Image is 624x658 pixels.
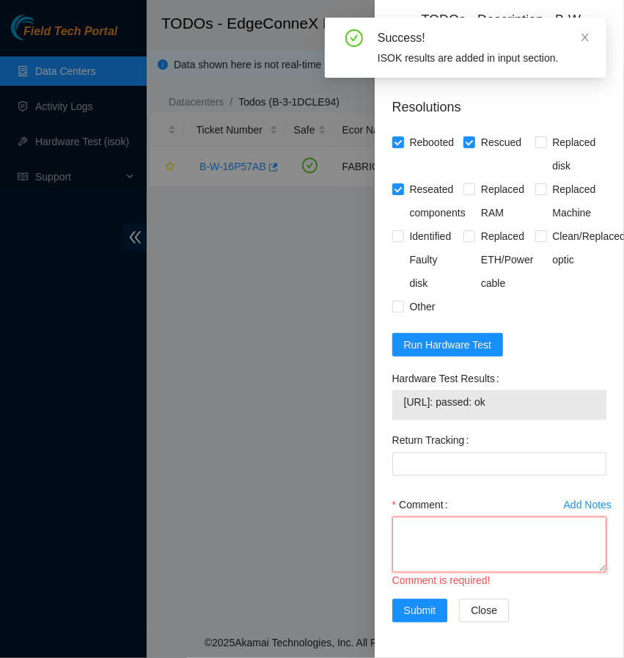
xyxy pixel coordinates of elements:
button: Submit [392,599,448,623]
span: Replaced Machine [547,178,606,224]
div: Comment is required! [392,573,606,589]
span: Submit [404,603,436,619]
span: Reseated components [404,178,471,224]
div: Add Notes [564,500,612,511]
span: check-circle [345,29,363,47]
span: Replaced ETH/Power cable [475,224,540,295]
span: Other [404,295,441,318]
p: Resolutions [392,86,606,117]
label: Return Tracking [392,429,475,453]
span: Close [471,603,497,619]
div: Success! [378,29,589,47]
button: Run Hardware Test [392,333,504,357]
span: Run Hardware Test [404,337,492,353]
span: Replaced disk [547,131,606,178]
div: TODOs - Description - B-W-16P57AB [422,12,606,51]
span: Rebooted [404,131,460,154]
label: Hardware Test Results [392,367,505,390]
button: Close [459,599,509,623]
button: Add Notes [563,494,612,517]
label: Comment [392,494,454,517]
span: close [580,32,590,43]
textarea: Comment [392,517,606,573]
span: Rescued [475,131,527,154]
span: Replaced RAM [475,178,535,224]
span: [URL]: passed: ok [404,395,595,411]
div: ISOK results are added in input section. [378,50,589,66]
input: Return Tracking [392,453,606,476]
span: Identified Faulty disk [404,224,463,295]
